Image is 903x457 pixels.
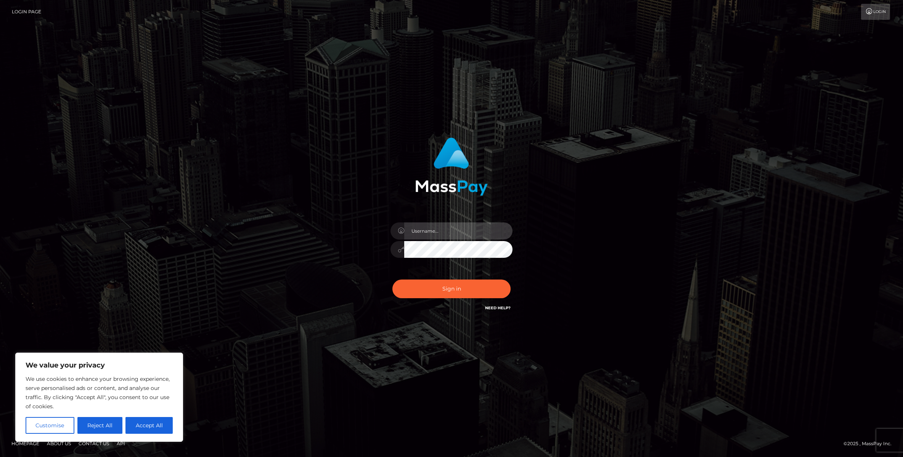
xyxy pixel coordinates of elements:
[125,417,173,434] button: Accept All
[26,417,74,434] button: Customise
[485,305,511,310] a: Need Help?
[12,4,41,20] a: Login Page
[76,438,112,449] a: Contact Us
[844,439,897,448] div: © 2025 , MassPay Inc.
[44,438,74,449] a: About Us
[415,137,488,196] img: MassPay Login
[392,280,511,298] button: Sign in
[77,417,123,434] button: Reject All
[404,222,513,240] input: Username...
[8,438,42,449] a: Homepage
[861,4,890,20] a: Login
[15,353,183,442] div: We value your privacy
[114,438,128,449] a: API
[26,374,173,411] p: We use cookies to enhance your browsing experience, serve personalised ads or content, and analys...
[26,361,173,370] p: We value your privacy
